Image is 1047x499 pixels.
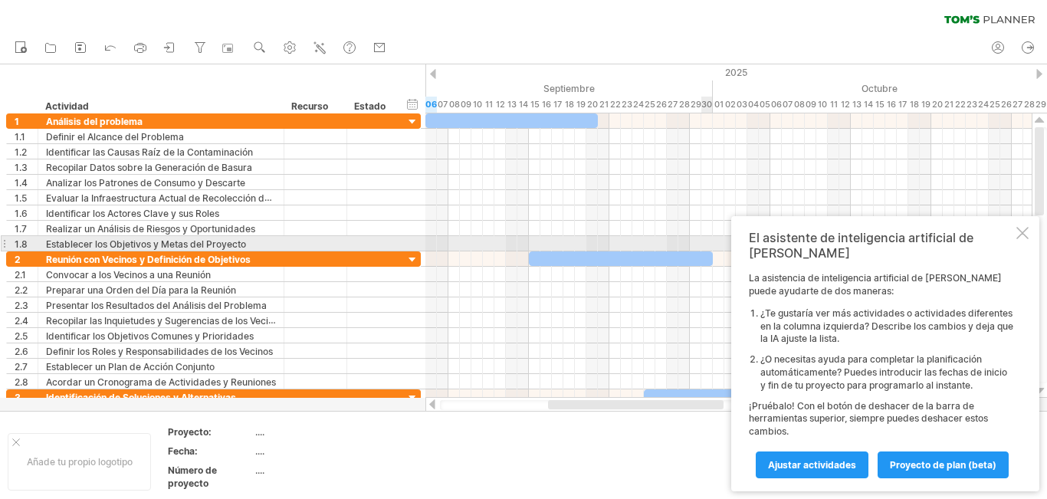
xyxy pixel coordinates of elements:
[354,100,386,112] font: Estado
[890,459,996,471] font: proyecto de plan (beta)
[46,314,284,327] font: Recopilar las Inquietudes y Sugerencias de los Vecinos
[691,99,701,110] font: 29
[749,230,973,261] font: El asistente de inteligencia artificial de [PERSON_NAME]
[771,99,782,110] font: 06
[46,238,246,250] font: Establecer los Objetivos y Metas del Proyecto
[485,99,493,110] font: 11
[966,97,977,113] div: Jueves, 23 de octubre de 2025
[15,392,21,403] font: 3
[517,97,529,113] div: Domingo, 14 de septiembre de 2025
[839,97,851,113] div: Domingo, 12 de octubre de 2025
[46,330,254,342] font: Identificar los Objetivos Comunes y Prioridades
[621,97,632,113] div: Martes, 23 de septiembre de 2025
[977,97,989,113] div: Viernes, 24 de octubre de 2025
[655,97,667,113] div: Viernes, 26 de septiembre de 2025
[756,451,868,478] a: Ajustar actividades
[989,97,1000,113] div: Sábado, 25 de octubre de 2025
[437,97,448,113] div: Domingo, 7 de septiembre de 2025
[46,177,245,189] font: Analizar los Patrones de Consumo y Descarte
[921,99,930,110] font: 19
[862,97,874,113] div: Martes, 14 de octubre de 2025
[805,97,816,113] div: Jueves, 9 de octubre de 2025
[460,97,471,113] div: Martes, 9 de septiembre de 2025
[887,99,896,110] font: 16
[724,97,736,113] div: Jueves, 2 de octubre de 2025
[690,97,701,113] div: Lunes, 29 de septiembre de 2025
[46,392,236,403] font: Identificación de Soluciones y Alternativas
[46,361,215,373] font: Establecer un Plan de Acción Conjunto
[667,97,678,113] div: Sábado, 27 de septiembre de 2025
[483,97,494,113] div: Jueves, 11 de septiembre de 2025
[759,97,770,113] div: Domingo, 5 de octubre de 2025
[15,177,28,189] font: 1.4
[818,99,827,110] font: 10
[806,99,816,110] font: 09
[553,99,562,110] font: 17
[978,99,989,110] font: 24
[46,346,273,357] font: Definir los Roles y Responsabilidades de los Vecinos
[944,99,953,110] font: 21
[864,99,873,110] font: 14
[760,99,770,110] font: 05
[552,97,563,113] div: Miércoles, 17 de septiembre de 2025
[565,99,574,110] font: 18
[598,97,609,113] div: Domingo, 21 de septiembre de 2025
[496,99,505,110] font: 12
[760,353,1007,391] font: ¿O necesitas ayuda para completar la planificación automáticamente? Puedes introducir las fechas ...
[46,131,184,143] font: Definir el Alcance del Problema
[862,83,898,94] font: Octubre
[736,97,747,113] div: Viernes, 3 de octubre de 2025
[563,97,575,113] div: Jueves, 18 de septiembre de 2025
[519,99,528,110] font: 14
[830,99,838,110] font: 11
[1036,99,1046,110] font: 29
[425,99,437,110] font: 06
[255,465,264,476] font: ....
[449,99,460,110] font: 08
[255,426,264,438] font: ....
[609,97,621,113] div: Lunes, 22 de septiembre de 2025
[1024,99,1035,110] font: 28
[27,456,133,468] font: Añade tu propio logotipo
[576,99,586,110] font: 19
[760,307,1013,345] font: ¿Te gustaría ver más actividades o actividades diferentes en la columna izquierda? Describe los c...
[540,97,552,113] div: Martes, 16 de septiembre de 2025
[737,99,747,110] font: 03
[46,192,303,204] font: Evaluar la Infraestructura Actual de Recolección de Basura
[46,116,143,127] font: Análisis del problema
[448,97,460,113] div: Lunes, 8 de septiembre de 2025
[15,330,28,342] font: 2.5
[46,300,267,311] font: Presentar los Resultados del Análisis del Problema
[713,97,724,113] div: Miércoles, 1 de octubre de 2025
[46,223,255,235] font: Realizar un Análisis de Riesgos y Oportunidades
[943,97,954,113] div: Martes, 21 de octubre de 2025
[897,97,908,113] div: Viernes, 17 de octubre de 2025
[15,315,28,327] font: 2.4
[15,208,28,219] font: 1.6
[885,97,897,113] div: Jueves, 16 de octubre de 2025
[920,97,931,113] div: Domingo, 19 de octubre de 2025
[543,83,595,94] font: Septiembre
[768,459,856,471] font: Ajustar actividades
[529,97,540,113] div: Lunes, 15 de septiembre de 2025
[955,99,966,110] font: 22
[586,97,598,113] div: Sábado, 20 de septiembre de 2025
[46,146,253,158] font: Identificar las Causas Raíz de la Contaminación
[749,272,1002,297] font: La asistencia de inteligencia artificial de [PERSON_NAME] puede ayudarte de dos maneras:
[15,238,28,250] font: 1.8
[816,97,828,113] div: Viernes, 10 de octubre de 2025
[747,97,759,113] div: Sábado, 4 de octubre de 2025
[714,99,724,110] font: 01
[967,99,977,110] font: 23
[990,99,1000,110] font: 25
[841,99,850,110] font: 12
[506,97,517,113] div: Sábado, 13 de septiembre de 2025
[898,99,907,110] font: 17
[15,146,27,158] font: 1.2
[587,99,598,110] font: 20
[932,99,943,110] font: 20
[828,97,839,113] div: Sábado, 11 de octubre de 2025
[542,99,551,110] font: 16
[793,97,805,113] div: Miércoles, 8 de octubre de 2025
[644,97,655,113] div: Jueves, 25 de septiembre de 2025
